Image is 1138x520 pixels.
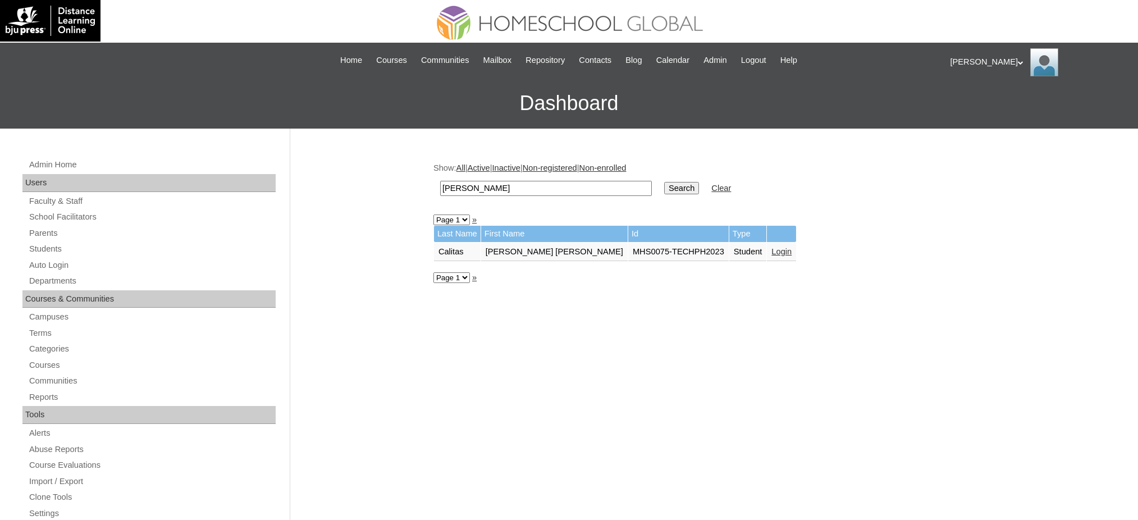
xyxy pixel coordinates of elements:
a: Contacts [573,54,617,67]
div: Show: | | | | [433,162,989,202]
input: Search [664,182,699,194]
a: Active [468,163,490,172]
td: MHS0075-TECHPH2023 [628,243,729,262]
div: Courses & Communities [22,290,276,308]
div: [PERSON_NAME] [950,48,1127,76]
a: Repository [520,54,570,67]
a: Categories [28,342,276,356]
a: Faculty & Staff [28,194,276,208]
td: Id [628,226,729,242]
a: Communities [415,54,475,67]
div: Users [22,174,276,192]
a: Inactive [492,163,520,172]
span: Courses [376,54,407,67]
img: Ariane Ebuen [1030,48,1058,76]
a: » [472,273,477,282]
a: Courses [371,54,413,67]
span: Help [780,54,797,67]
a: » [472,215,477,224]
span: Contacts [579,54,611,67]
a: Login [771,247,792,256]
a: Departments [28,274,276,288]
a: Help [775,54,803,67]
h3: Dashboard [6,78,1132,129]
span: Repository [525,54,565,67]
span: Admin [703,54,727,67]
a: Admin Home [28,158,276,172]
td: Calitas [434,243,481,262]
a: Abuse Reports [28,443,276,457]
a: Calendar [651,54,695,67]
div: Tools [22,406,276,424]
a: Parents [28,226,276,240]
a: School Facilitators [28,210,276,224]
a: Clear [711,184,731,193]
a: Non-registered [523,163,577,172]
span: Home [340,54,362,67]
span: Mailbox [483,54,512,67]
a: Auto Login [28,258,276,272]
a: Blog [620,54,647,67]
td: Type [729,226,767,242]
a: Terms [28,326,276,340]
a: Home [335,54,368,67]
img: logo-white.png [6,6,95,36]
span: Calendar [656,54,689,67]
a: All [456,163,465,172]
td: Student [729,243,767,262]
a: Logout [735,54,772,67]
a: Courses [28,358,276,372]
td: Last Name [434,226,481,242]
input: Search [440,181,652,196]
a: Campuses [28,310,276,324]
a: Mailbox [478,54,518,67]
a: Students [28,242,276,256]
a: Non-enrolled [579,163,627,172]
span: Communities [421,54,469,67]
a: Course Evaluations [28,458,276,472]
td: First Name [481,226,628,242]
td: [PERSON_NAME] [PERSON_NAME] [481,243,628,262]
span: Blog [625,54,642,67]
a: Communities [28,374,276,388]
a: Clone Tools [28,490,276,504]
span: Logout [741,54,766,67]
a: Admin [698,54,733,67]
a: Reports [28,390,276,404]
a: Alerts [28,426,276,440]
a: Import / Export [28,475,276,489]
